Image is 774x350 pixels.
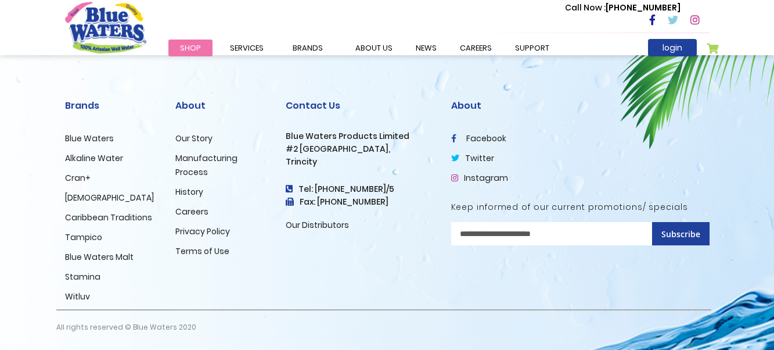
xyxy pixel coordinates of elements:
h3: Blue Waters Products Limited [286,131,434,141]
h5: Keep informed of our current promotions/ specials [451,202,710,212]
h3: Trincity [286,157,434,167]
a: Blue Waters [65,133,114,144]
p: [PHONE_NUMBER] [565,2,681,14]
a: Careers [175,206,208,217]
h2: About [451,100,710,111]
a: twitter [451,152,494,164]
a: about us [344,40,404,56]
span: Shop [180,42,201,53]
a: support [503,40,561,56]
span: Services [230,42,264,53]
h4: Tel: [PHONE_NUMBER]/5 [286,184,434,194]
a: Terms of Use [175,245,229,257]
a: Instagram [451,172,508,184]
a: Privacy Policy [175,226,230,237]
a: Alkaline Water [65,152,123,164]
h3: #2 [GEOGRAPHIC_DATA], [286,144,434,154]
a: Tampico [65,231,102,243]
p: All rights reserved © Blue Waters 2020 [56,310,196,344]
a: login [648,39,697,56]
a: store logo [65,2,146,53]
span: Brands [293,42,323,53]
a: facebook [451,133,506,144]
h3: Fax: [PHONE_NUMBER] [286,197,434,207]
a: News [404,40,448,56]
a: Witluv [65,291,90,302]
span: Call Now : [565,2,606,13]
button: Subscribe [652,222,710,245]
a: Blue Waters Malt [65,251,134,263]
a: Caribbean Traditions [65,212,152,223]
span: Subscribe [661,228,700,240]
a: careers [448,40,503,56]
a: Our Story [175,133,213,144]
a: Our Distributors [286,219,349,231]
a: History [175,186,203,198]
a: Manufacturing Process [175,152,237,178]
h2: About [175,100,268,111]
h2: Brands [65,100,158,111]
a: Stamina [65,271,100,283]
h2: Contact Us [286,100,434,111]
a: Cran+ [65,172,91,184]
a: [DEMOGRAPHIC_DATA] [65,192,154,203]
